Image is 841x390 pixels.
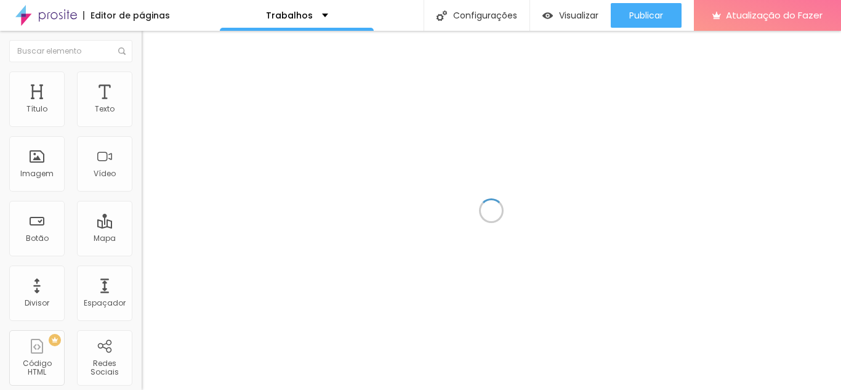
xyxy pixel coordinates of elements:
font: Visualizar [559,9,598,22]
button: Publicar [611,3,682,28]
font: Publicar [629,9,663,22]
img: Ícone [118,47,126,55]
font: Atualização do Fazer [726,9,823,22]
p: Trabalhos [266,11,313,20]
font: Vídeo [94,168,116,179]
img: view-1.svg [542,10,553,21]
font: Código HTML [23,358,52,377]
font: Configurações [453,9,517,22]
font: Imagem [20,168,54,179]
font: Editor de páginas [91,9,170,22]
font: Divisor [25,298,49,308]
button: Visualizar [530,3,611,28]
font: Título [26,104,47,114]
font: Texto [95,104,115,114]
img: Ícone [437,10,447,21]
font: Espaçador [84,298,126,308]
input: Buscar elemento [9,40,132,62]
font: Botão [26,233,49,243]
font: Redes Sociais [91,358,119,377]
font: Mapa [94,233,116,243]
